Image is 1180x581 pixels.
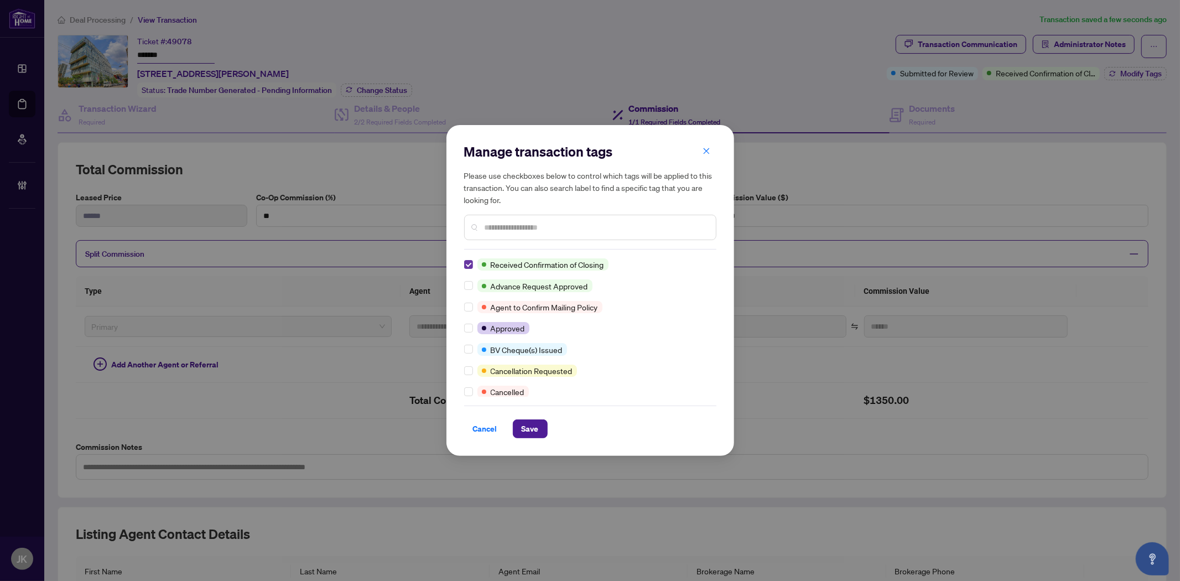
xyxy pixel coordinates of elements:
span: Save [522,420,539,438]
button: Cancel [464,419,506,438]
span: Received Confirmation of Closing [491,258,604,271]
button: Save [513,419,548,438]
span: BV Cheque(s) Issued [491,344,563,356]
button: Open asap [1136,542,1169,575]
span: Cancel [473,420,497,438]
span: Approved [491,322,525,334]
span: close [703,147,710,155]
h2: Manage transaction tags [464,143,716,160]
span: Advance Request Approved [491,280,588,292]
span: Cancellation Requested [491,365,573,377]
h5: Please use checkboxes below to control which tags will be applied to this transaction. You can al... [464,169,716,206]
span: Cancelled [491,386,524,398]
span: Agent to Confirm Mailing Policy [491,301,598,313]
